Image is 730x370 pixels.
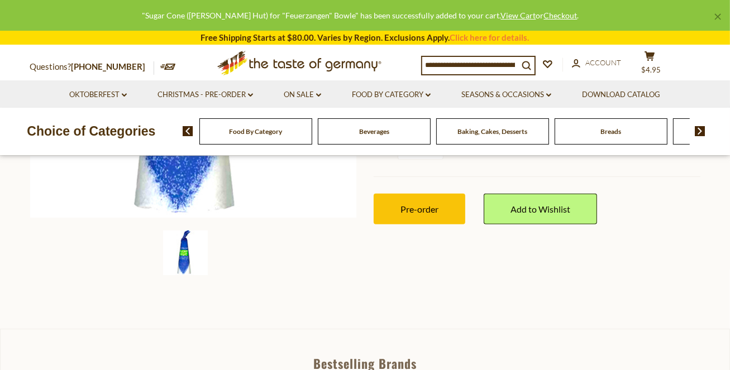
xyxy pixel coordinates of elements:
div: Bestselling Brands [1,357,729,369]
a: Beverages [359,127,389,136]
a: Christmas - PRE-ORDER [158,89,253,101]
a: Checkout [544,11,578,20]
img: next arrow [695,126,705,136]
a: Oktoberfest [69,89,127,101]
span: Pre-order [400,204,438,214]
span: Account [586,58,622,67]
img: previous arrow [183,126,193,136]
a: Click here for details. [450,32,529,42]
a: Download Catalog [582,89,660,101]
button: Pre-order [374,194,465,224]
a: On Sale [284,89,321,101]
a: Add to Wishlist [484,194,597,224]
a: Breads [600,127,621,136]
p: Questions? [30,60,154,74]
a: Food By Category [229,127,282,136]
a: Baking, Cakes, Desserts [457,127,527,136]
a: Seasons & Occasions [461,89,551,101]
a: × [714,13,721,20]
a: Food By Category [352,89,431,101]
a: [PHONE_NUMBER] [71,61,146,71]
button: $4.95 [633,51,667,79]
span: $4.95 [641,65,661,74]
div: "Sugar Cone ([PERSON_NAME] Hut) for "Feuerzangen" Bowle" has been successfully added to your cart... [9,9,712,22]
a: View Cart [501,11,536,20]
a: Account [572,57,622,69]
img: Sugar Cone (Zucker Hut) for "Feuerzangen" Bowle [163,230,208,275]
